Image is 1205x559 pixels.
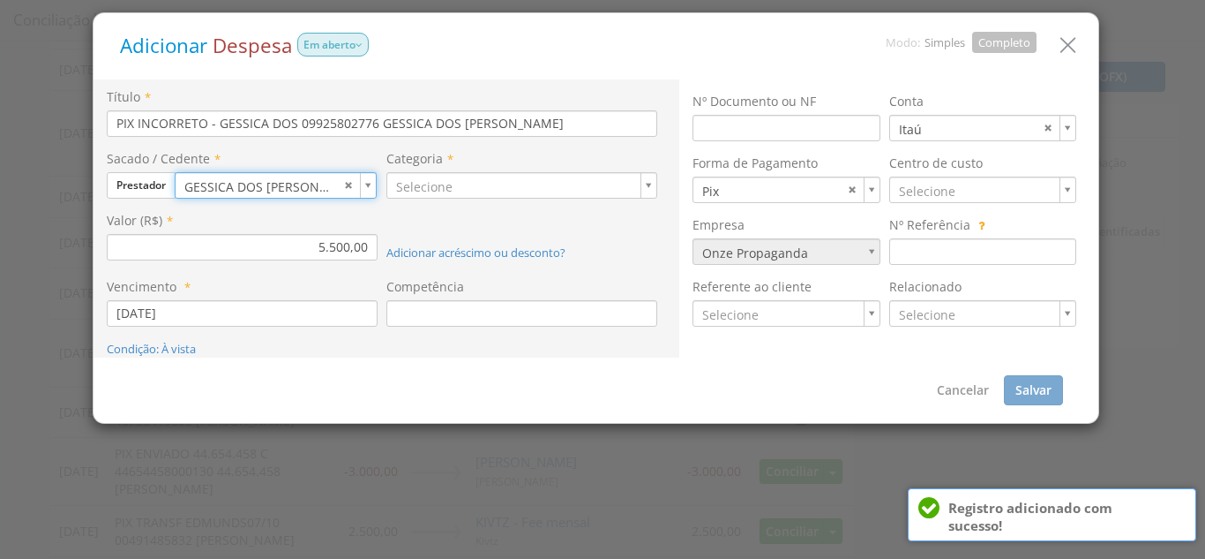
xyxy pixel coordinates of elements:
a: Selecione [386,172,657,199]
a: GESSICA DOS [PERSON_NAME] [175,172,377,199]
span: GESSICA DOS [PERSON_NAME] [176,173,339,200]
span: Pix [693,178,842,205]
label: Referente ao cliente [692,278,812,296]
span: Este campo pode ser utilizado para informar Número de Referência, Número do Pedido ou Número do E... [974,217,984,233]
label: Forma de Pagamento [692,155,818,172]
label: Sacado / Cedente [107,150,210,168]
span: Modo: [886,36,1037,49]
span: Onze Propaganda [693,239,842,267]
a: Selecione [889,300,1076,327]
span: Campo obrigatório [180,279,191,295]
span: Selecione [387,173,633,200]
label: Competência [386,278,464,296]
span: Itaú [890,116,1038,143]
button: Cancelar [925,375,1000,405]
span: Selecione [890,301,1052,329]
span: Campo obrigatório [210,151,221,167]
span: Adicionar [120,32,207,59]
label: Centro de custo [889,155,983,172]
label: Nº Referência [889,216,970,234]
a: Itaú [889,115,1076,141]
span: Campo obrigatório [140,89,151,105]
label: Conta [889,93,924,110]
a: Onze Propaganda [692,238,879,265]
a: Completo [972,32,1037,53]
strong: Registro adicionado com sucesso! [948,499,1112,534]
button: Prestador [107,172,176,199]
span: Adicionar acréscimo ou desconto? [386,245,565,261]
label: Categoria [386,150,443,168]
label: Vencimento [107,278,176,296]
label: Valor (R$) [107,212,162,230]
label: Título [107,88,140,106]
a: Selecione [692,300,879,327]
span: Selecione [890,178,1052,205]
label: Empresa [692,216,745,234]
span: Campo obrigatório [443,151,453,167]
a: Simples [924,34,965,50]
span: Em aberto [297,33,369,57]
button: Salvar [1004,375,1063,405]
a: Pix [692,177,879,203]
span: Campo obrigatório [162,213,173,229]
a: Selecione [889,177,1076,203]
label: Relacionado [889,278,962,296]
label: Nº Documento ou NF [692,93,816,110]
span: Selecione [693,301,856,329]
a: Condição: À vista [107,341,196,357]
span: Despesa [213,32,292,59]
